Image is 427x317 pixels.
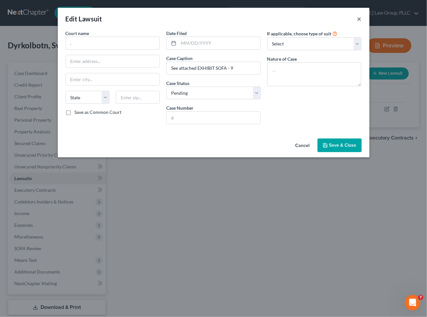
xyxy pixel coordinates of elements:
label: Case Caption [166,55,193,62]
button: Cancel [290,139,315,152]
input: Search court by name... [66,37,160,50]
label: Save as Common Court [75,109,122,116]
label: Nature of Case [267,55,297,62]
label: Case Number [166,104,194,111]
label: Date Filed [166,30,187,37]
input: Enter zip... [116,91,160,104]
span: Edit [66,15,78,23]
span: Court name [66,30,89,36]
input: MM/DD/YYYY [179,37,260,49]
input: # [167,112,260,124]
button: Save & Close [318,139,362,152]
iframe: Intercom live chat [405,295,421,311]
span: Save & Close [329,142,357,148]
label: If applicable, choose type of suit [267,30,332,37]
input: -- [167,62,260,74]
input: Enter address... [66,55,160,67]
span: Case Status [166,80,189,86]
span: Lawsuit [79,15,102,23]
button: × [357,15,362,23]
span: 7 [418,295,423,300]
input: Enter city... [66,73,160,86]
